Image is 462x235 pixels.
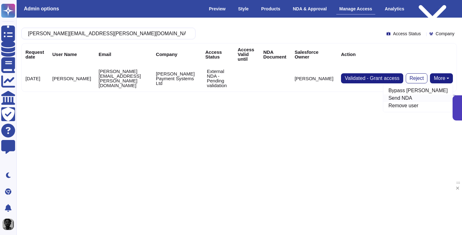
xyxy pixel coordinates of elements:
span: Reject [410,76,424,81]
span: Validated - Grant access [345,76,399,81]
div: More [383,84,453,112]
th: Access Status [201,43,234,65]
th: Email [95,43,152,65]
th: Company [152,43,201,65]
button: Reject [406,73,427,83]
td: [PERSON_NAME] [48,65,95,92]
div: Preview [206,3,229,14]
th: Salesforce Owner [291,43,337,65]
div: Style [235,3,252,14]
a: Remove user [383,102,453,109]
div: Products [258,3,283,14]
div: NDA & Approval [290,3,330,14]
td: [PERSON_NAME] [291,65,337,92]
a: Bypass [PERSON_NAME] [383,87,453,94]
p: External NDA - Pending validation [207,69,230,88]
td: [PERSON_NAME][EMAIL_ADDRESS][PERSON_NAME][DOMAIN_NAME] [95,65,152,92]
h3: Admin options [24,6,59,12]
th: User Name [48,43,95,65]
button: user [1,217,18,231]
td: [DATE] [22,65,48,92]
span: Company [436,31,454,36]
input: Search by keywords [25,28,189,39]
div: Analytics [382,3,407,14]
th: NDA Document [260,43,291,65]
a: Send NDA [383,94,453,102]
span: Access Status [393,31,421,36]
button: More [430,73,453,83]
img: user [3,219,14,230]
th: Request date [22,43,48,65]
th: Action [337,43,457,65]
div: Manage Access [336,3,376,14]
td: [PERSON_NAME] Payment Systems Ltd [152,65,201,92]
th: Access Valid until [234,43,259,65]
button: Validated - Grant access [341,73,403,83]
